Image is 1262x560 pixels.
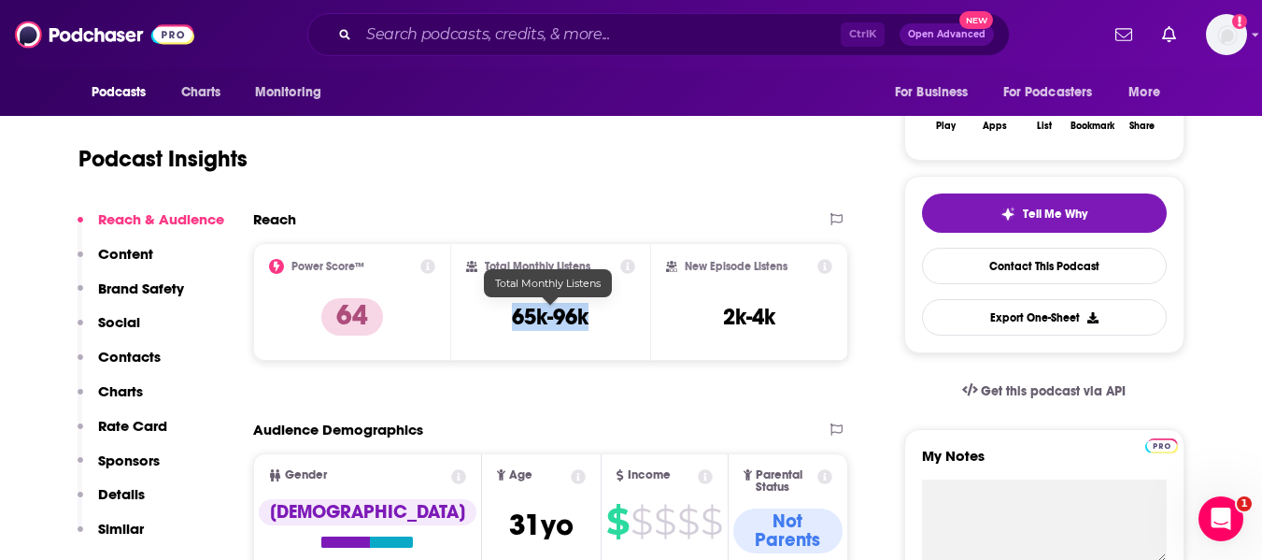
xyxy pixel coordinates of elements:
p: 64 [321,298,383,336]
h3: 65k-96k [512,303,588,331]
h2: Reach [253,210,296,228]
img: User Profile [1206,14,1247,55]
span: Tell Me Why [1023,207,1087,222]
img: Podchaser Pro [1145,438,1178,453]
div: Search podcasts, credits, & more... [307,13,1010,56]
label: My Notes [922,447,1167,480]
button: open menu [1115,75,1184,110]
h1: Podcast Insights [78,145,248,173]
button: tell me why sparkleTell Me Why [922,194,1167,233]
p: Charts [98,382,143,400]
p: Social [98,313,140,331]
span: Total Monthly Listens [495,277,601,290]
iframe: Intercom live chat [1198,496,1243,541]
span: Logged in as rpearson [1206,14,1247,55]
span: For Business [895,79,969,106]
span: Income [628,469,671,481]
img: Podchaser - Follow, Share and Rate Podcasts [15,17,194,52]
a: Charts [169,75,233,110]
div: List [1037,121,1052,132]
button: Content [78,245,153,280]
span: Parental Status [756,469,815,494]
span: Gender [285,469,327,481]
span: Open Advanced [908,30,985,39]
a: Show notifications dropdown [1108,19,1140,50]
p: Details [98,485,145,503]
button: Sponsors [78,452,160,486]
h3: 2k-4k [723,303,775,331]
div: [DEMOGRAPHIC_DATA] [259,499,476,525]
span: $ [631,507,652,537]
button: Social [78,313,140,348]
span: For Podcasters [1003,79,1093,106]
h2: Power Score™ [291,260,364,273]
span: Monitoring [255,79,321,106]
h2: New Episode Listens [685,260,787,273]
div: Play [936,121,956,132]
img: tell me why sparkle [1000,207,1015,222]
span: $ [701,507,722,537]
p: Contacts [98,348,161,366]
p: Sponsors [98,452,160,469]
button: Similar [78,520,144,554]
h2: Audience Demographics [253,421,423,438]
a: Pro website [1145,436,1178,453]
button: open menu [242,75,346,110]
button: open menu [882,75,992,110]
h2: Total Monthly Listens [485,260,590,273]
span: More [1128,79,1160,106]
a: Get this podcast via API [947,368,1141,414]
span: 31 yo [509,507,574,543]
input: Search podcasts, credits, & more... [359,20,841,50]
div: Apps [983,121,1007,132]
p: Content [98,245,153,263]
div: Not Parents [733,509,844,553]
span: Get this podcast via API [981,383,1126,399]
button: Show profile menu [1206,14,1247,55]
span: Podcasts [92,79,147,106]
button: Details [78,485,145,520]
p: Brand Safety [98,280,184,297]
span: Ctrl K [841,22,885,47]
button: Charts [78,382,143,417]
button: Export One-Sheet [922,299,1167,336]
span: $ [677,507,699,537]
div: Share [1129,121,1155,132]
span: $ [606,507,629,537]
span: New [959,11,993,29]
a: Show notifications dropdown [1155,19,1184,50]
button: open menu [78,75,171,110]
p: Similar [98,520,144,538]
p: Reach & Audience [98,210,224,228]
button: open menu [991,75,1120,110]
p: Rate Card [98,417,167,435]
div: Bookmark [1071,121,1114,132]
a: Contact This Podcast [922,248,1167,284]
span: Charts [181,79,221,106]
span: 1 [1237,496,1252,511]
button: Reach & Audience [78,210,224,245]
button: Open AdvancedNew [900,23,994,46]
span: $ [654,507,675,537]
button: Brand Safety [78,280,184,314]
svg: Add a profile image [1232,14,1247,29]
span: Age [509,469,532,481]
button: Contacts [78,348,161,382]
button: Rate Card [78,417,167,452]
